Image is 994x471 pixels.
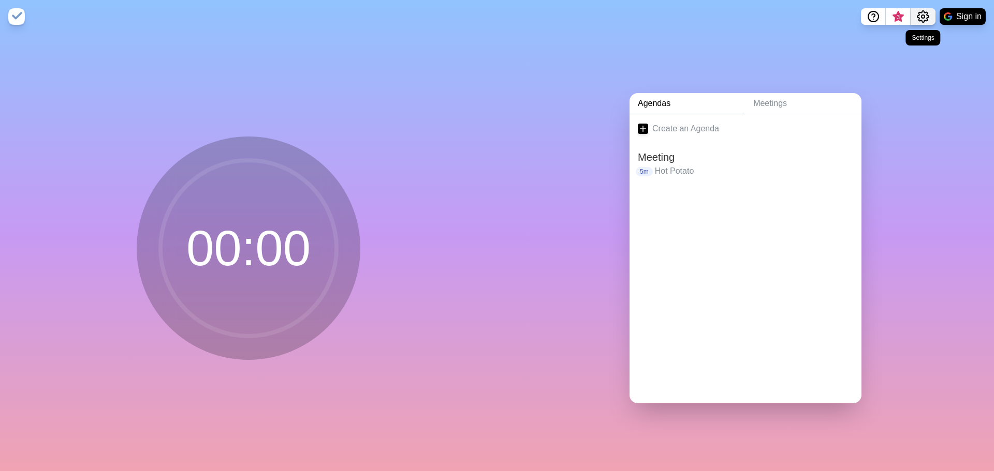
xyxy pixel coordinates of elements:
p: 5m [636,167,653,176]
button: What’s new [886,8,911,25]
h2: Meeting [638,149,853,165]
button: Help [861,8,886,25]
button: Sign in [940,8,986,25]
img: google logo [944,12,952,21]
a: Agendas [630,93,745,114]
button: Settings [911,8,935,25]
img: timeblocks logo [8,8,25,25]
a: Create an Agenda [630,114,861,143]
span: 3 [894,13,902,21]
a: Meetings [745,93,861,114]
p: Hot Potato [655,165,853,177]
